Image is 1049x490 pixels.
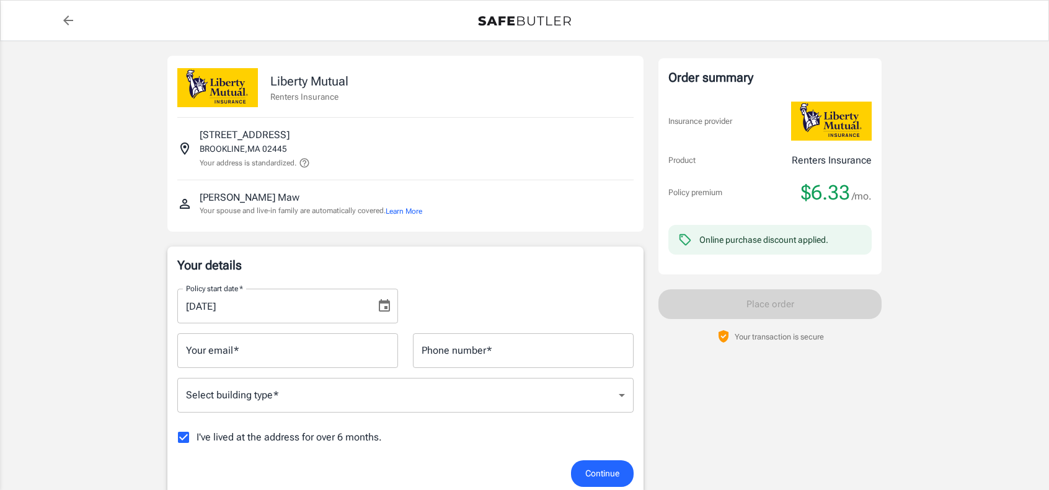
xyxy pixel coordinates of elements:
p: Insurance provider [668,115,732,128]
p: [STREET_ADDRESS] [200,128,290,142]
span: I've lived at the address for over 6 months. [197,430,382,445]
a: back to quotes [56,8,81,33]
div: Online purchase discount applied. [699,234,828,246]
p: Your transaction is secure [735,331,824,343]
p: [PERSON_NAME] Maw [200,190,299,205]
svg: Insured person [177,196,192,211]
span: /mo. [852,188,872,205]
p: Renters Insurance [270,90,348,103]
p: Your spouse and live-in family are automatically covered. [200,205,422,217]
input: Enter email [177,333,398,368]
p: Policy premium [668,186,722,199]
span: Continue [585,466,619,481]
p: Liberty Mutual [270,72,348,90]
svg: Insured address [177,141,192,156]
p: Product [668,154,696,167]
p: Your address is standardized. [200,157,296,168]
button: Continue [571,460,634,487]
button: Learn More [386,206,422,217]
img: Liberty Mutual [791,102,872,141]
label: Policy start date [186,283,243,294]
p: BROOKLINE , MA 02445 [200,142,287,155]
div: Order summary [668,68,872,87]
span: $6.33 [801,180,850,205]
button: Choose date, selected date is Sep 8, 2025 [372,294,397,318]
img: Back to quotes [478,16,571,26]
p: Renters Insurance [792,153,872,168]
img: Liberty Mutual [177,68,258,107]
input: Enter number [413,333,634,368]
input: MM/DD/YYYY [177,289,367,323]
p: Your details [177,256,634,274]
